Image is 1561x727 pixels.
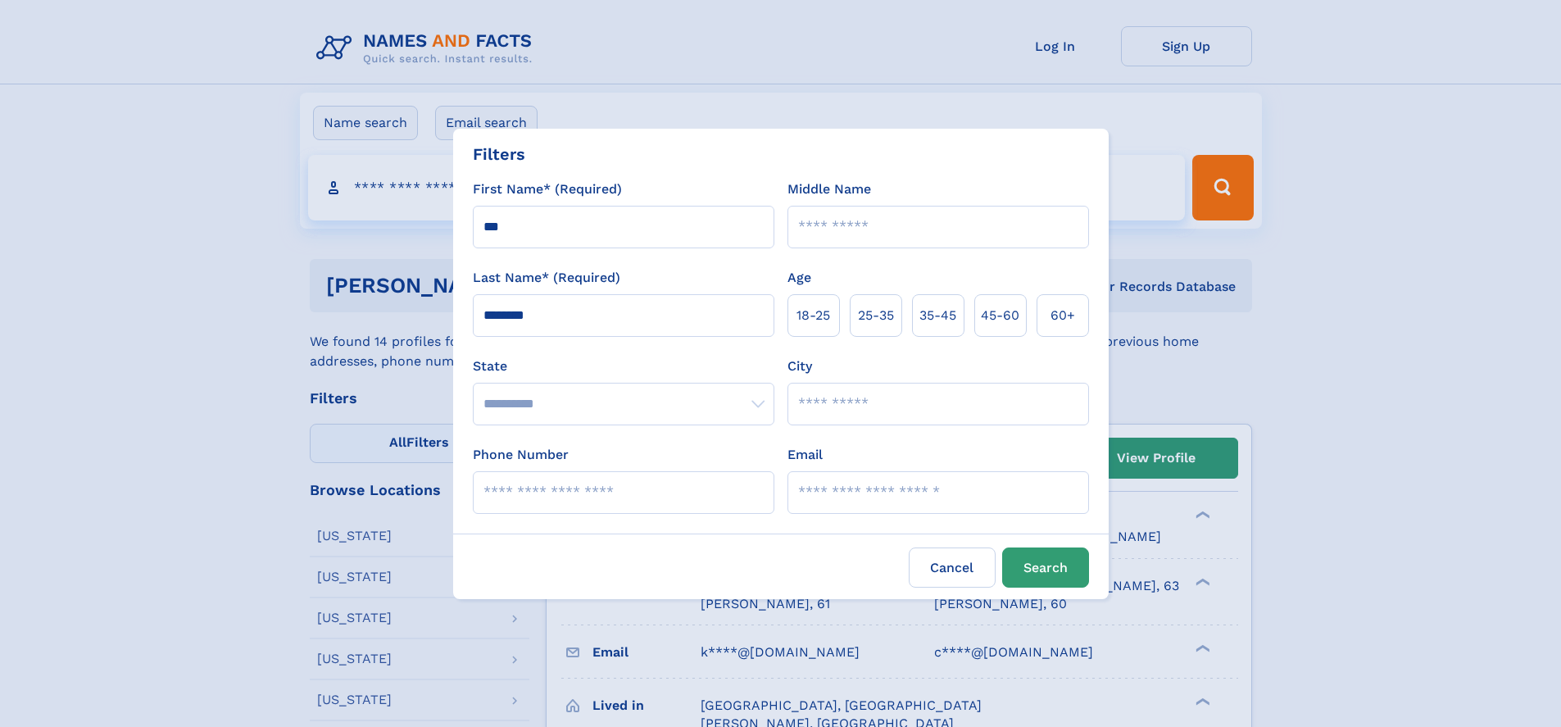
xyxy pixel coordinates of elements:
label: State [473,357,774,376]
span: 18‑25 [796,306,830,325]
label: Age [787,268,811,288]
span: 45‑60 [981,306,1019,325]
span: 60+ [1050,306,1075,325]
label: City [787,357,812,376]
span: 25‑35 [858,306,894,325]
div: Filters [473,142,525,166]
label: Last Name* (Required) [473,268,620,288]
label: Cancel [909,548,996,588]
label: Middle Name [787,179,871,199]
label: First Name* (Required) [473,179,622,199]
label: Phone Number [473,445,569,465]
label: Email [787,445,823,465]
span: 35‑45 [919,306,956,325]
button: Search [1002,548,1089,588]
